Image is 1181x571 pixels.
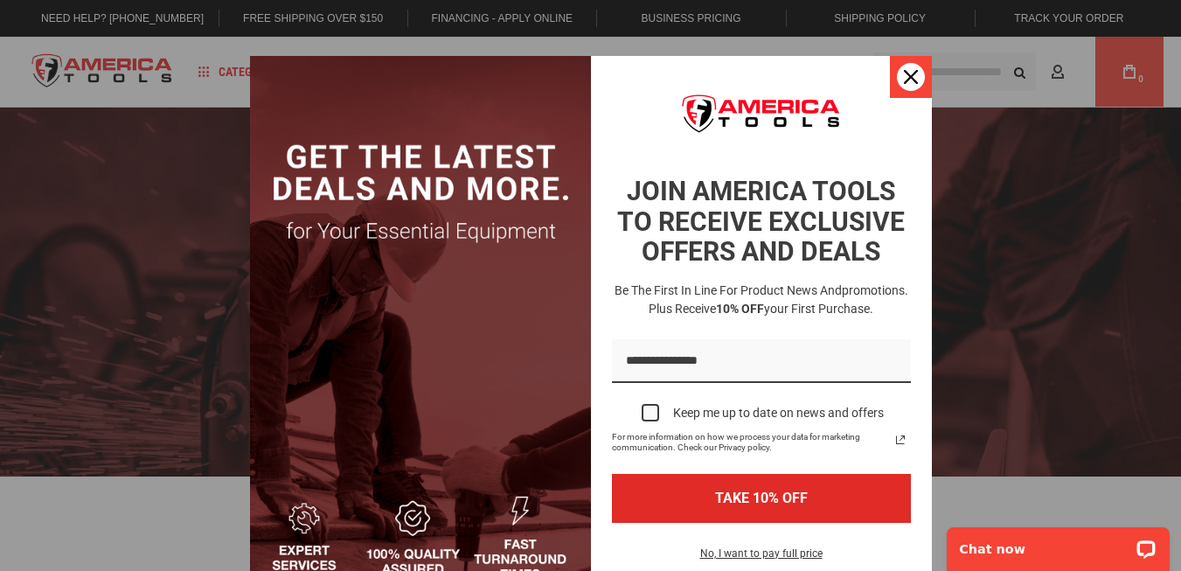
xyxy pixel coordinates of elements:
h3: Be the first in line for product news and [608,282,914,318]
svg: close icon [904,70,918,84]
strong: 10% OFF [716,302,764,316]
span: For more information on how we process your data for marketing communication. Check our Privacy p... [612,432,890,453]
input: Email field [612,339,911,384]
a: Read our Privacy Policy [890,429,911,450]
iframe: LiveChat chat widget [935,516,1181,571]
button: TAKE 10% OFF [612,474,911,522]
span: promotions. Plus receive your first purchase. [649,283,908,316]
div: Keep me up to date on news and offers [673,406,884,421]
button: Close [890,56,932,98]
svg: link icon [890,429,911,450]
strong: JOIN AMERICA TOOLS TO RECEIVE EXCLUSIVE OFFERS AND DEALS [617,176,905,267]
